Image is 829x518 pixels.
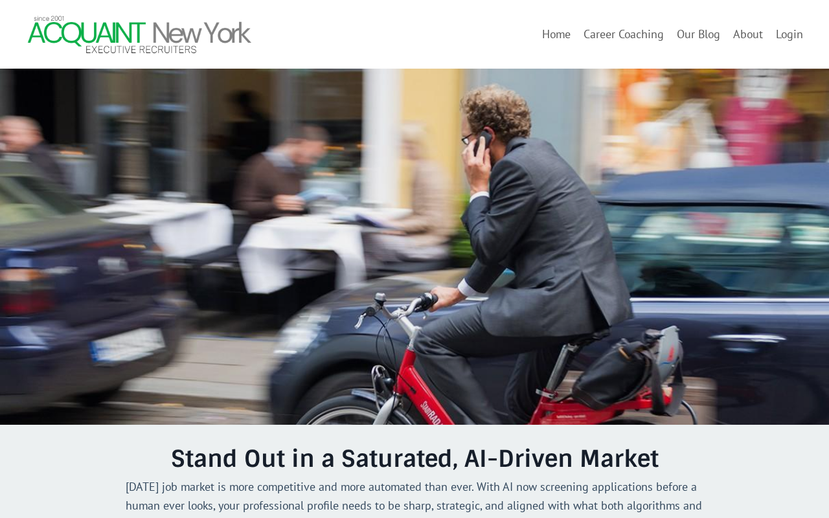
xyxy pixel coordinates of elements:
[776,27,803,41] a: Login
[26,13,253,56] img: Header Logo
[542,25,571,44] a: Home
[171,444,659,474] span: Stand Out in a Saturated, AI-Driven Market
[584,25,664,44] a: Career Coaching
[733,25,763,44] a: About
[677,25,720,44] a: Our Blog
